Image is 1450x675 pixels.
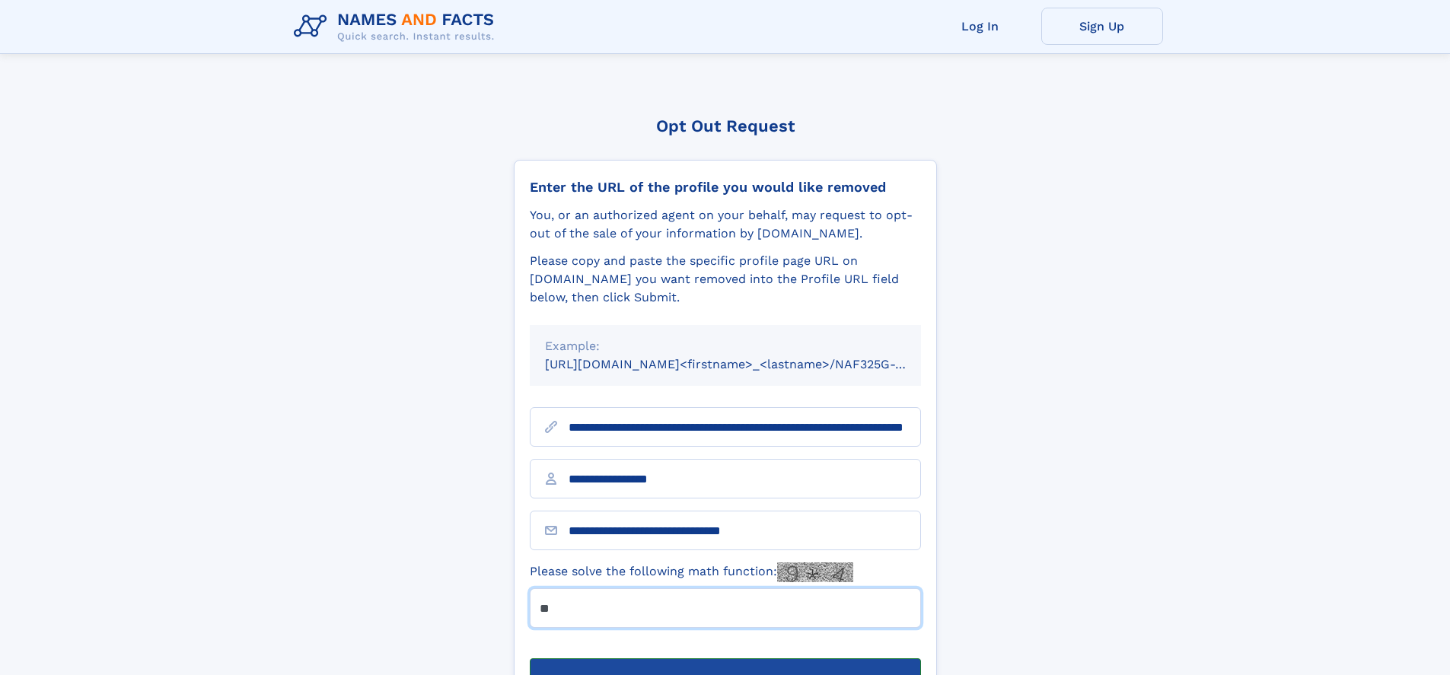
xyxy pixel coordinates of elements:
[545,357,950,371] small: [URL][DOMAIN_NAME]<firstname>_<lastname>/NAF325G-xxxxxxxx
[1041,8,1163,45] a: Sign Up
[530,562,853,582] label: Please solve the following math function:
[530,206,921,243] div: You, or an authorized agent on your behalf, may request to opt-out of the sale of your informatio...
[530,179,921,196] div: Enter the URL of the profile you would like removed
[919,8,1041,45] a: Log In
[545,337,906,355] div: Example:
[514,116,937,135] div: Opt Out Request
[530,252,921,307] div: Please copy and paste the specific profile page URL on [DOMAIN_NAME] you want removed into the Pr...
[288,6,507,47] img: Logo Names and Facts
